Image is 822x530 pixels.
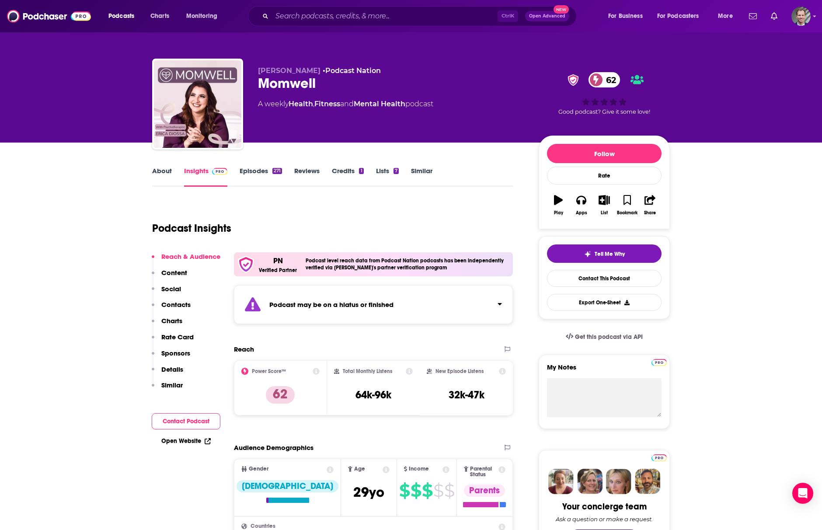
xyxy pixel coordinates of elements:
div: List [601,210,608,216]
span: Get this podcast via API [575,333,643,341]
img: verfied icon [237,256,254,273]
img: Podchaser Pro [651,454,667,461]
a: Similar [411,167,432,187]
span: Parental Status [470,466,497,478]
a: Show notifications dropdown [767,9,781,24]
span: • [323,66,381,75]
div: [DEMOGRAPHIC_DATA] [237,480,338,492]
h2: Total Monthly Listens [343,368,392,374]
button: open menu [712,9,744,23]
div: Ask a question or make a request. [556,516,653,523]
p: Details [161,365,183,373]
a: Credits1 [332,167,363,187]
h2: New Episode Listens [435,368,484,374]
h2: Power Score™ [252,368,286,374]
p: 62 [266,386,295,404]
button: Open AdvancedNew [525,11,569,21]
button: Show profile menu [791,7,811,26]
button: Share [639,189,662,221]
span: $ [444,484,454,498]
div: Rate [547,167,662,185]
span: $ [399,484,410,498]
button: Charts [152,317,182,333]
a: Health [289,100,313,108]
div: A weekly podcast [258,99,433,109]
button: open menu [602,9,654,23]
h1: Podcast Insights [152,222,231,235]
p: PN [273,256,283,265]
h3: 64k-96k [355,388,391,401]
span: Logged in as kwerderman [791,7,811,26]
a: About [152,167,172,187]
button: List [593,189,616,221]
button: tell me why sparkleTell Me Why [547,244,662,263]
a: InsightsPodchaser Pro [184,167,227,187]
a: Show notifications dropdown [745,9,760,24]
img: Jon Profile [635,469,660,494]
span: 29 yo [353,484,384,501]
a: Fitness [314,100,340,108]
span: For Podcasters [657,10,699,22]
img: Jules Profile [606,469,631,494]
p: Reach & Audience [161,252,220,261]
span: [PERSON_NAME] [258,66,320,75]
a: 62 [589,72,620,87]
span: Podcasts [108,10,134,22]
div: Bookmark [617,210,637,216]
button: open menu [102,9,146,23]
p: Social [161,285,181,293]
span: Gender [249,466,268,472]
a: Episodes271 [240,167,282,187]
a: Get this podcast via API [559,326,650,348]
span: Tell Me Why [595,251,625,258]
div: Your concierge team [562,501,647,512]
div: 1 [359,168,363,174]
a: Reviews [294,167,320,187]
span: Charts [150,10,169,22]
input: Search podcasts, credits, & more... [272,9,498,23]
a: Pro website [651,453,667,461]
span: Open Advanced [529,14,565,18]
img: Podchaser Pro [212,168,227,175]
p: Contacts [161,300,191,309]
img: verified Badge [565,74,582,86]
button: open menu [651,9,712,23]
span: 62 [597,72,620,87]
p: Content [161,268,187,277]
div: 7 [394,168,399,174]
span: For Business [608,10,643,22]
h2: Reach [234,345,254,353]
div: Open Intercom Messenger [792,483,813,504]
span: Income [409,466,429,472]
span: Countries [251,523,275,529]
p: Sponsors [161,349,190,357]
button: Follow [547,144,662,163]
img: Momwell [154,60,241,148]
a: Contact This Podcast [547,270,662,287]
img: User Profile [791,7,811,26]
button: Social [152,285,181,301]
button: open menu [180,9,229,23]
h2: Audience Demographics [234,443,313,452]
img: Sydney Profile [548,469,574,494]
h3: 32k-47k [449,388,484,401]
a: Pro website [651,358,667,366]
h5: Verified Partner [259,268,297,273]
a: Mental Health [354,100,405,108]
a: Lists7 [376,167,399,187]
div: Play [554,210,563,216]
button: Contact Podcast [152,413,220,429]
label: My Notes [547,363,662,378]
button: Details [152,365,183,381]
p: Similar [161,381,183,389]
button: Reach & Audience [152,252,220,268]
img: tell me why sparkle [584,251,591,258]
span: New [554,5,569,14]
span: Ctrl K [498,10,518,22]
a: Podcast Nation [325,66,381,75]
img: Podchaser - Follow, Share and Rate Podcasts [7,8,91,24]
span: Age [354,466,365,472]
p: Rate Card [161,333,194,341]
div: Parents [464,485,505,497]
